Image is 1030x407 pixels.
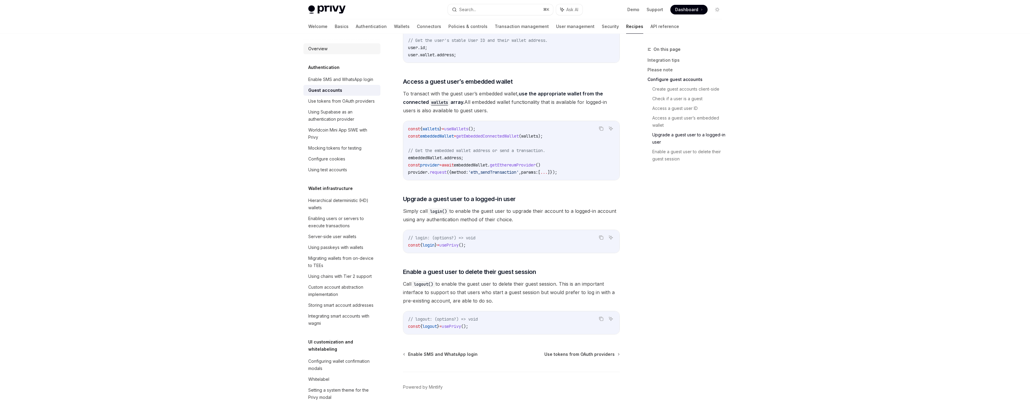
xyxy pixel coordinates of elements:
[521,133,538,139] span: wallets
[303,143,380,154] a: Mocking tokens for testing
[597,234,605,241] button: Copy the contents from the code block
[495,19,549,34] a: Transaction management
[308,244,363,251] div: Using passkeys with wallets
[597,315,605,323] button: Copy the contents from the code block
[394,19,410,34] a: Wallets
[461,155,463,160] span: ;
[652,113,727,130] a: Access a guest user’s embedded wallet
[408,155,442,160] span: embeddedWallet
[303,300,380,311] a: Storing smart account addresses
[675,7,698,13] span: Dashboard
[444,155,461,160] span: address
[670,5,708,14] a: Dashboard
[647,55,727,65] a: Integration tips
[428,208,449,215] code: login()
[420,324,423,329] span: {
[408,162,420,168] span: const
[627,7,639,13] a: Demo
[403,195,516,203] span: Upgrade a guest user to a logged-in user
[437,242,439,248] span: =
[303,311,380,329] a: Integrating smart accounts with wagmi
[712,5,722,14] button: Toggle dark mode
[653,46,681,53] span: On this page
[650,19,679,34] a: API reference
[423,242,435,248] span: login
[408,316,478,322] span: // logout: (options?) => void
[303,85,380,96] a: Guest accounts
[420,162,439,168] span: provider
[303,43,380,54] a: Overview
[303,356,380,374] a: Configuring wallet confirmation modals
[548,169,557,175] span: ]});
[442,324,461,329] span: usePrivy
[308,284,377,298] div: Custom account abstraction implementation
[408,242,420,248] span: const
[308,144,361,152] div: Mocking tokens for testing
[435,242,437,248] span: }
[652,104,727,113] a: Access a guest user ID
[647,65,727,75] a: Please note
[420,242,423,248] span: {
[308,255,377,269] div: Migrating wallets from on-device to TEEs
[519,133,521,139] span: (
[356,19,387,34] a: Authentication
[408,324,420,329] span: const
[308,387,377,401] div: Setting a system theme for the Privy modal
[303,385,380,403] a: Setting a system theme for the Privy modal
[425,45,427,50] span: ;
[652,94,727,104] a: Check if a user is a guest
[408,169,427,175] span: provider
[303,195,380,213] a: Hierarchical deterministic (HD) wallets
[303,74,380,85] a: Enable SMS and WhatsApp login
[303,125,380,143] a: Worldcoin Mini App SIWE with Privy
[461,324,468,329] span: ();
[430,169,447,175] span: request
[308,185,353,192] h5: Wallet infrastructure
[303,154,380,164] a: Configure cookies
[308,87,342,94] div: Guest accounts
[439,242,459,248] span: usePrivy
[408,133,420,139] span: const
[423,324,437,329] span: logout
[308,19,327,34] a: Welcome
[403,89,620,115] span: To transact with the guest user’s embedded wallet, All embedded wallet functionality that is avai...
[652,130,727,147] a: Upgrade a guest user to a logged-in user
[556,19,595,34] a: User management
[403,77,513,86] span: Access a guest user’s embedded wallet
[403,207,620,224] span: Simply call to enable the guest user to upgrade their account to a logged-in account using any au...
[403,91,603,105] a: use the appropriate wallet from the connectedwalletsarray.
[408,148,545,153] span: // Get the embedded wallet address or send a transaction.
[544,351,615,357] span: Use tokens from OAuth providers
[429,99,450,106] code: wallets
[652,147,727,164] a: Enable a guest user to delete their guest session
[308,273,372,280] div: Using chains with Tier 2 support
[308,108,377,123] div: Using Supabase as an authentication provider
[308,302,374,309] div: Storing smart account addresses
[403,384,443,390] a: Powered by Mintlify
[403,280,620,305] span: Call to enable the guest user to delete their guest session. This is an important interface to su...
[626,19,643,34] a: Recipes
[303,213,380,231] a: Enabling users or servers to execute transactions
[418,45,420,50] span: .
[597,125,605,132] button: Copy the contents from the code block
[468,169,519,175] span: 'eth_sendTransaction'
[439,324,442,329] span: =
[303,253,380,271] a: Migrating wallets from on-device to TEEs
[602,19,619,34] a: Security
[444,126,468,132] span: useWallets
[303,271,380,282] a: Using chains with Tier 2 support
[448,4,553,15] button: Search...⌘K
[538,133,543,139] span: );
[420,45,425,50] span: id
[408,52,418,57] span: user
[607,234,615,241] button: Ask AI
[536,162,540,168] span: ()
[538,169,540,175] span: [
[303,164,380,175] a: Using test accounts
[442,126,444,132] span: =
[442,155,444,160] span: .
[303,96,380,107] a: Use tokens from OAuth providers
[308,215,377,229] div: Enabling users or servers to execute transactions
[439,126,442,132] span: }
[607,125,615,132] button: Ask AI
